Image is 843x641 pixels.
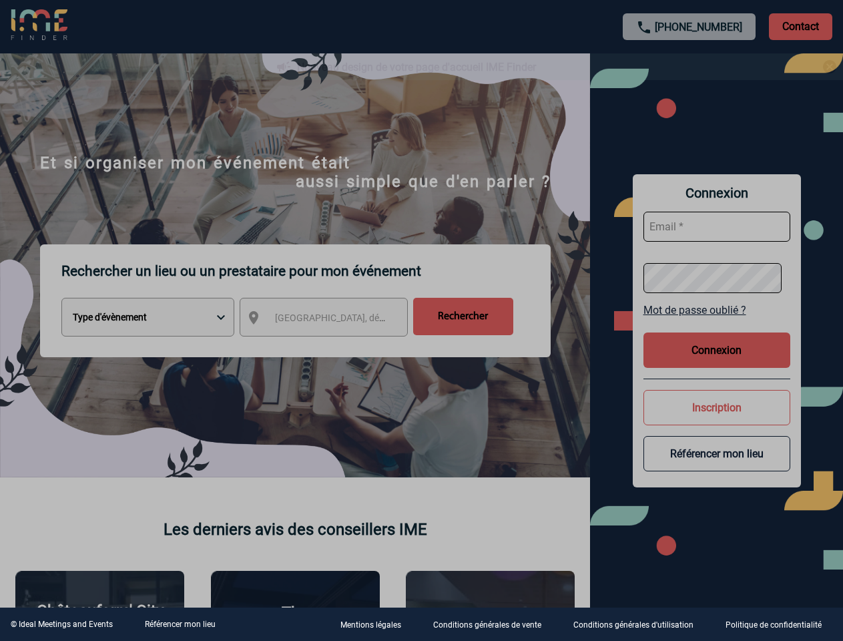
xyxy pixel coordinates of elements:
[573,621,693,630] p: Conditions générales d'utilisation
[330,618,423,631] a: Mentions légales
[563,618,715,631] a: Conditions générales d'utilisation
[340,621,401,630] p: Mentions légales
[145,620,216,629] a: Référencer mon lieu
[433,621,541,630] p: Conditions générales de vente
[11,620,113,629] div: © Ideal Meetings and Events
[726,621,822,630] p: Politique de confidentialité
[715,618,843,631] a: Politique de confidentialité
[423,618,563,631] a: Conditions générales de vente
